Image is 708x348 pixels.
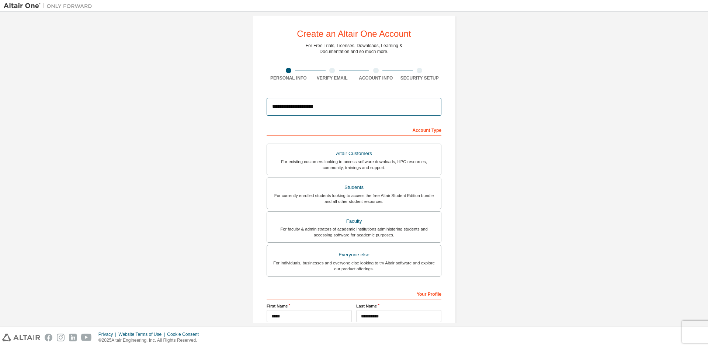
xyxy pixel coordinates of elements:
label: First Name [267,303,352,309]
div: For currently enrolled students looking to access the free Altair Student Edition bundle and all ... [271,193,437,204]
div: Students [271,182,437,193]
div: Security Setup [398,75,442,81]
div: Website Terms of Use [118,331,167,337]
div: Faculty [271,216,437,226]
img: facebook.svg [45,334,52,341]
div: Everyone else [271,250,437,260]
img: instagram.svg [57,334,65,341]
div: Account Type [267,124,441,136]
img: youtube.svg [81,334,92,341]
div: For individuals, businesses and everyone else looking to try Altair software and explore our prod... [271,260,437,272]
label: Last Name [356,303,441,309]
img: altair_logo.svg [2,334,40,341]
div: For existing customers looking to access software downloads, HPC resources, community, trainings ... [271,159,437,171]
div: Privacy [98,331,118,337]
div: Verify Email [310,75,354,81]
div: Personal Info [267,75,310,81]
p: © 2025 Altair Engineering, Inc. All Rights Reserved. [98,337,203,344]
div: Your Profile [267,288,441,299]
img: linkedin.svg [69,334,77,341]
img: Altair One [4,2,96,10]
div: Account Info [354,75,398,81]
div: For Free Trials, Licenses, Downloads, Learning & Documentation and so much more. [306,43,403,55]
div: Altair Customers [271,148,437,159]
div: Cookie Consent [167,331,203,337]
div: Create an Altair One Account [297,29,411,38]
div: For faculty & administrators of academic institutions administering students and accessing softwa... [271,226,437,238]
